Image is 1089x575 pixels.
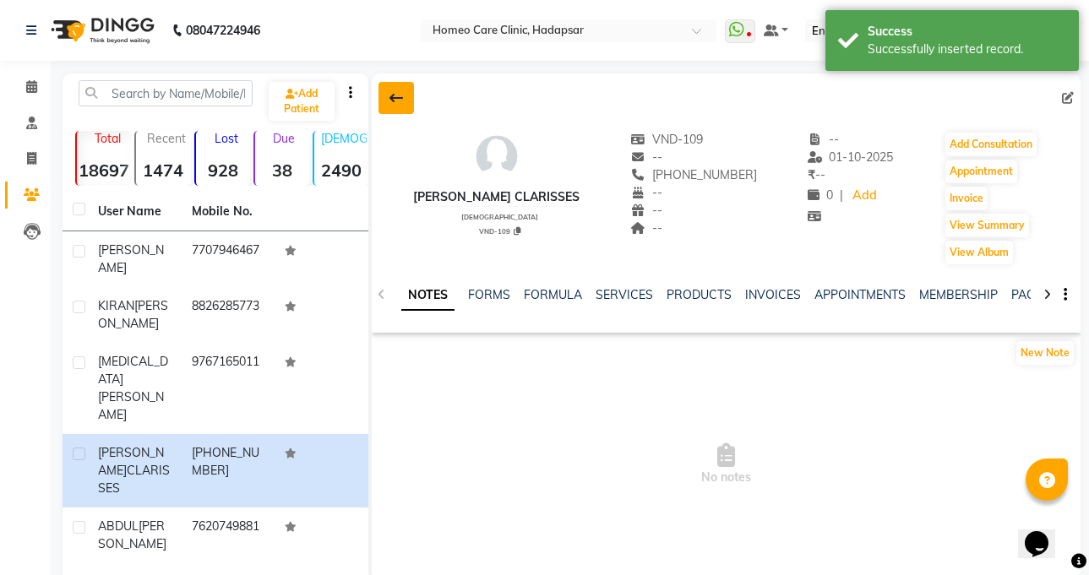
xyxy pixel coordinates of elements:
input: Search by Name/Mobile/Email/Code [79,80,253,106]
b: 08047224946 [186,7,260,54]
td: [PHONE_NUMBER] [182,434,275,507]
iframe: chat widget [1018,507,1072,558]
p: Due [259,131,309,146]
a: FORMULA [524,287,582,302]
span: -- [630,149,662,165]
a: Add [850,184,879,208]
button: Invoice [945,187,988,210]
td: 7620749881 [182,507,275,563]
strong: 1474 [136,160,190,181]
img: logo [43,7,159,54]
span: -- [630,203,662,218]
strong: 38 [255,160,309,181]
span: VND-109 [630,132,703,147]
button: View Album [945,241,1013,264]
span: -- [808,132,840,147]
a: MEMBERSHIP [919,287,998,302]
a: SERVICES [596,287,653,302]
span: CLARISSES [98,463,170,496]
strong: 18697 [77,160,131,181]
p: Lost [203,131,250,146]
a: PRODUCTS [667,287,732,302]
div: Success [868,23,1066,41]
button: Appointment [945,160,1017,183]
span: -- [630,185,662,200]
a: Add Patient [269,82,335,121]
td: 7707946467 [182,231,275,287]
a: INVOICES [745,287,801,302]
div: [PERSON_NAME] CLARISSES [413,188,580,206]
span: 0 [808,187,833,203]
span: ₹ [808,167,815,182]
button: Add Consultation [945,133,1037,156]
th: User Name [88,193,182,231]
a: PACKAGES [1011,287,1074,302]
p: [DEMOGRAPHIC_DATA] [321,131,368,146]
span: -- [630,220,662,236]
span: KIRAN [98,298,134,313]
span: 01-10-2025 [808,149,894,165]
a: NOTES [401,280,455,311]
div: Successfully inserted record. [868,41,1066,58]
td: 8826285773 [182,287,275,343]
div: Back to Client [378,82,414,114]
a: FORMS [468,287,510,302]
span: [PERSON_NAME] [98,242,164,275]
strong: 928 [196,160,250,181]
p: Recent [143,131,190,146]
span: | [840,187,843,204]
span: [DEMOGRAPHIC_DATA] [461,213,538,221]
span: -- [808,167,825,182]
p: Total [84,131,131,146]
span: No notes [372,380,1081,549]
img: avatar [471,131,522,182]
td: 9767165011 [182,343,275,434]
span: [PHONE_NUMBER] [630,167,757,182]
button: New Note [1016,341,1074,365]
strong: 2490 [314,160,368,181]
div: VND-109 [420,225,580,236]
span: ABDUL [98,518,139,534]
th: Mobile No. [182,193,275,231]
a: APPOINTMENTS [814,287,906,302]
span: [PERSON_NAME] [98,445,164,478]
button: View Summary [945,214,1029,237]
span: [MEDICAL_DATA][PERSON_NAME] [98,354,168,422]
